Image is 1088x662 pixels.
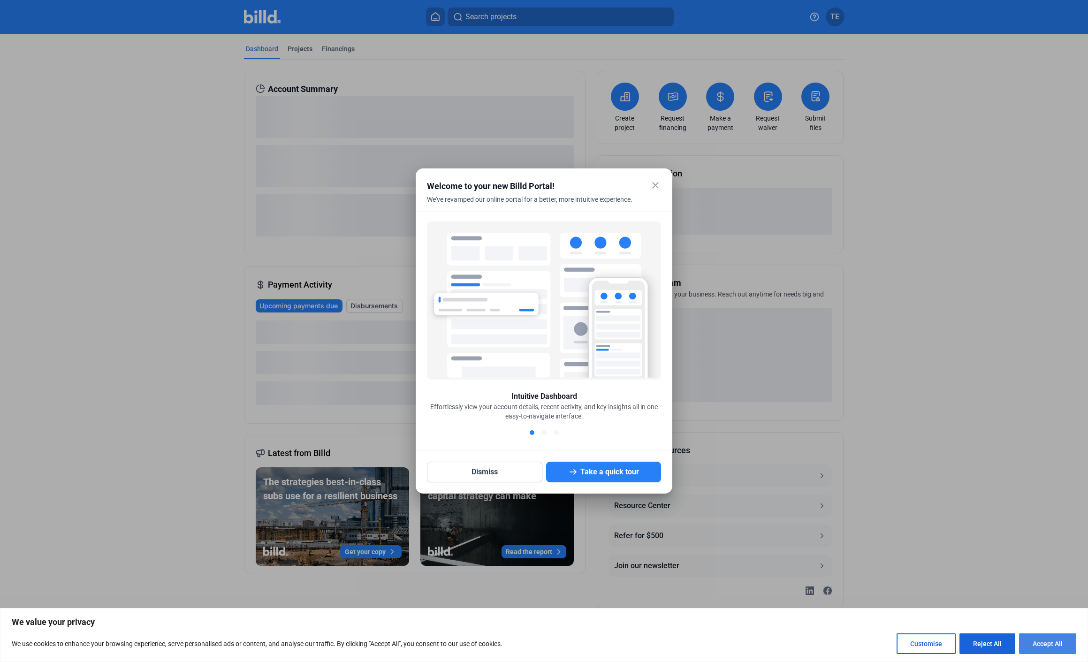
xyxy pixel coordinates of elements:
div: Intuitive Dashboard [511,391,577,402]
p: We use cookies to enhance your browsing experience, serve personalised ads or content, and analys... [12,638,502,649]
button: Take a quick tour [546,462,662,482]
button: Reject All [959,633,1015,654]
div: Welcome to your new Billd Portal! [427,180,638,193]
div: Effortlessly view your account details, recent activity, and key insights all in one easy-to-navi... [427,402,661,421]
button: Customise [897,633,956,654]
button: Accept All [1019,633,1076,654]
mat-icon: close [650,180,661,191]
div: We've revamped our online portal for a better, more intuitive experience. [427,195,638,215]
p: We value your privacy [12,616,1076,628]
button: Dismiss [427,462,542,482]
